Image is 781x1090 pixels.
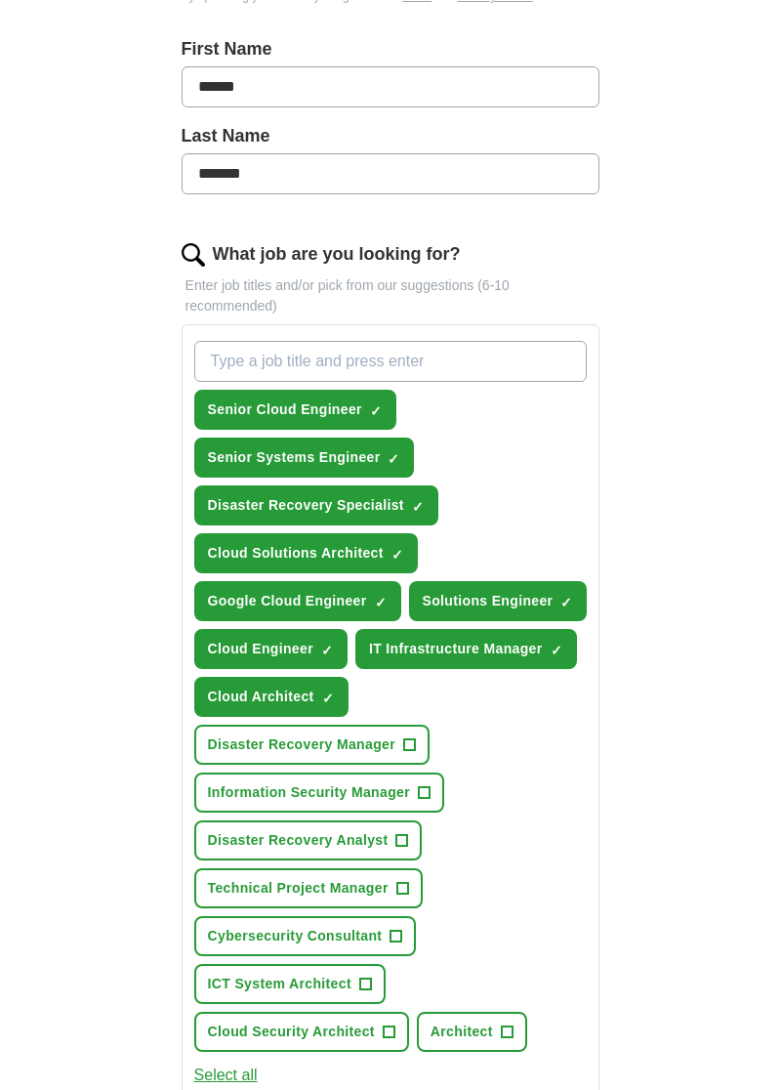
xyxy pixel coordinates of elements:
[208,543,384,564] span: Cloud Solutions Architect
[208,734,395,755] span: Disaster Recovery Manager
[194,581,401,621] button: Google Cloud Engineer✓
[208,830,389,851] span: Disaster Recovery Analyst
[194,438,415,478] button: Senior Systems Engineer✓
[208,591,367,611] span: Google Cloud Engineer
[194,629,348,669] button: Cloud Engineer✓
[388,451,399,467] span: ✓
[208,878,389,899] span: Technical Project Manager
[321,643,333,658] span: ✓
[375,595,387,610] span: ✓
[322,691,334,706] span: ✓
[213,241,461,268] label: What job are you looking for?
[194,677,349,717] button: Cloud Architect✓
[412,499,424,515] span: ✓
[208,639,313,659] span: Cloud Engineer
[194,820,423,860] button: Disaster Recovery Analyst
[391,547,403,563] span: ✓
[355,629,577,669] button: IT Infrastructure Manager✓
[182,123,600,149] label: Last Name
[208,782,410,803] span: Information Security Manager
[194,916,417,956] button: Cybersecurity Consultant
[560,595,572,610] span: ✓
[194,533,418,573] button: Cloud Solutions Architect✓
[208,687,314,707] span: Cloud Architect
[194,341,588,382] input: Type a job title and press enter
[208,974,351,994] span: ICT System Architect
[369,639,543,659] span: IT Infrastructure Manager
[551,643,562,658] span: ✓
[194,390,396,430] button: Senior Cloud Engineer✓
[208,495,404,516] span: Disaster Recovery Specialist
[208,1022,375,1042] span: Cloud Security Architect
[194,964,386,1004] button: ICT System Architect
[370,403,382,419] span: ✓
[194,485,438,525] button: Disaster Recovery Specialist✓
[182,36,600,63] label: First Name
[194,1064,258,1087] button: Select all
[182,243,205,267] img: search.png
[194,725,430,765] button: Disaster Recovery Manager
[194,868,423,908] button: Technical Project Manager
[182,275,600,316] p: Enter job titles and/or pick from our suggestions (6-10 recommended)
[194,773,444,813] button: Information Security Manager
[417,1012,527,1052] button: Architect
[208,399,362,420] span: Senior Cloud Engineer
[194,1012,409,1052] button: Cloud Security Architect
[208,447,381,468] span: Senior Systems Engineer
[431,1022,493,1042] span: Architect
[208,926,383,946] span: Cybersecurity Consultant
[423,591,554,611] span: Solutions Engineer
[409,581,588,621] button: Solutions Engineer✓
